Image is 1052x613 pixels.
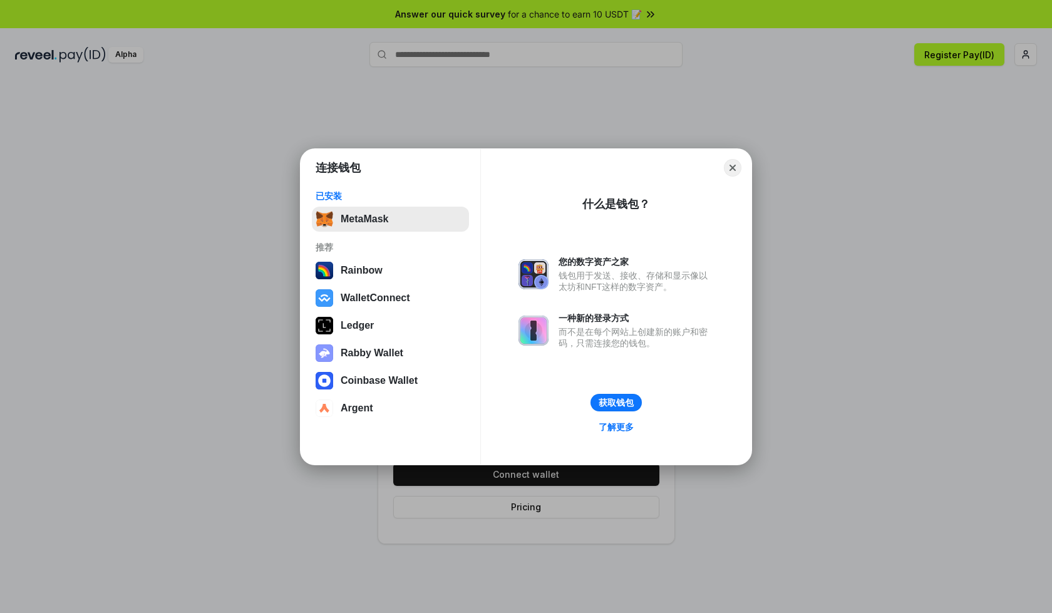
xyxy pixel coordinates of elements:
[559,326,714,349] div: 而不是在每个网站上创建新的账户和密码，只需连接您的钱包。
[341,348,403,359] div: Rabby Wallet
[316,344,333,362] img: svg+xml,%3Csvg%20xmlns%3D%22http%3A%2F%2Fwww.w3.org%2F2000%2Fsvg%22%20fill%3D%22none%22%20viewBox...
[312,313,469,338] button: Ledger
[559,256,714,267] div: 您的数字资产之家
[518,316,549,346] img: svg+xml,%3Csvg%20xmlns%3D%22http%3A%2F%2Fwww.w3.org%2F2000%2Fsvg%22%20fill%3D%22none%22%20viewBox...
[316,210,333,228] img: svg+xml,%3Csvg%20fill%3D%22none%22%20height%3D%2233%22%20viewBox%3D%220%200%2035%2033%22%20width%...
[312,286,469,311] button: WalletConnect
[518,259,549,289] img: svg+xml,%3Csvg%20xmlns%3D%22http%3A%2F%2Fwww.w3.org%2F2000%2Fsvg%22%20fill%3D%22none%22%20viewBox...
[341,265,383,276] div: Rainbow
[316,399,333,417] img: svg+xml,%3Csvg%20width%3D%2228%22%20height%3D%2228%22%20viewBox%3D%220%200%2028%2028%22%20fill%3D...
[312,368,469,393] button: Coinbase Wallet
[341,403,373,414] div: Argent
[316,242,465,253] div: 推荐
[591,419,641,435] a: 了解更多
[341,320,374,331] div: Ledger
[559,312,714,324] div: 一种新的登录方式
[316,262,333,279] img: svg+xml,%3Csvg%20width%3D%22120%22%20height%3D%22120%22%20viewBox%3D%220%200%20120%20120%22%20fil...
[316,289,333,307] img: svg+xml,%3Csvg%20width%3D%2228%22%20height%3D%2228%22%20viewBox%3D%220%200%2028%2028%22%20fill%3D...
[599,397,634,408] div: 获取钱包
[599,421,634,433] div: 了解更多
[341,292,410,304] div: WalletConnect
[316,160,361,175] h1: 连接钱包
[559,270,714,292] div: 钱包用于发送、接收、存储和显示像以太坊和NFT这样的数字资产。
[312,396,469,421] button: Argent
[312,207,469,232] button: MetaMask
[316,317,333,334] img: svg+xml,%3Csvg%20xmlns%3D%22http%3A%2F%2Fwww.w3.org%2F2000%2Fsvg%22%20width%3D%2228%22%20height%3...
[341,375,418,386] div: Coinbase Wallet
[590,394,642,411] button: 获取钱包
[312,258,469,283] button: Rainbow
[316,372,333,389] img: svg+xml,%3Csvg%20width%3D%2228%22%20height%3D%2228%22%20viewBox%3D%220%200%2028%2028%22%20fill%3D...
[316,190,465,202] div: 已安装
[582,197,650,212] div: 什么是钱包？
[724,159,741,177] button: Close
[341,214,388,225] div: MetaMask
[312,341,469,366] button: Rabby Wallet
